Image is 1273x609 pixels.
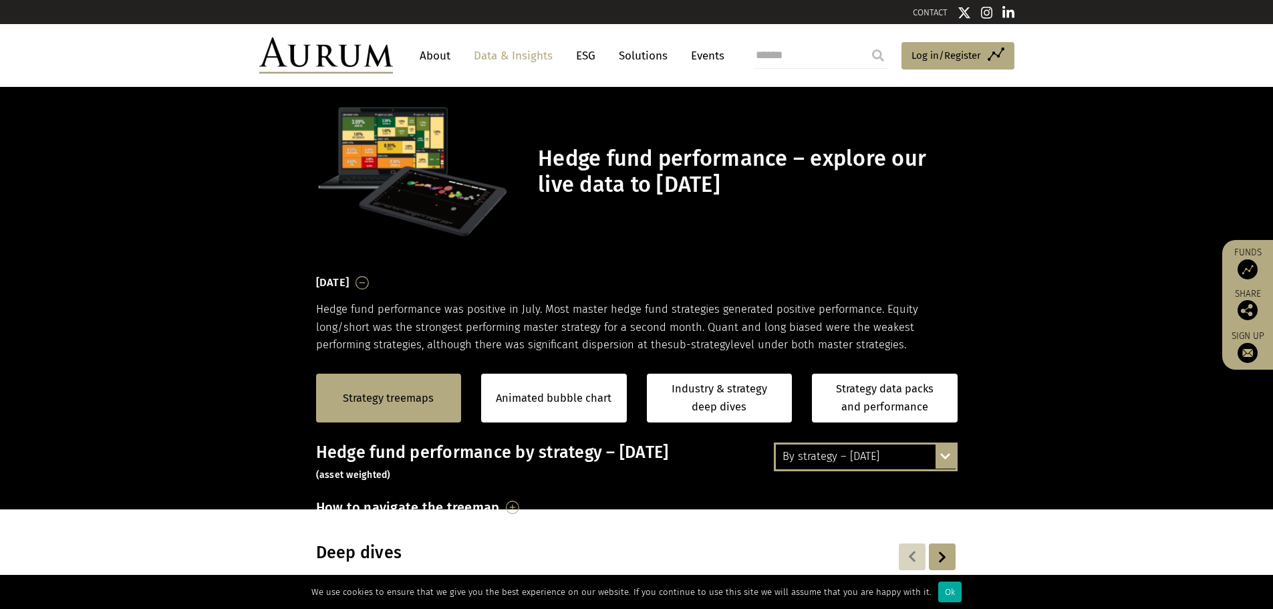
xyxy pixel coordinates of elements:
[343,390,434,407] a: Strategy treemaps
[316,543,785,563] h3: Deep dives
[668,338,730,351] span: sub-strategy
[1229,247,1266,279] a: Funds
[538,146,954,198] h1: Hedge fund performance – explore our live data to [DATE]
[467,43,559,68] a: Data & Insights
[812,374,958,422] a: Strategy data packs and performance
[865,42,891,69] input: Submit
[901,42,1014,70] a: Log in/Register
[569,43,602,68] a: ESG
[958,6,971,19] img: Twitter icon
[647,374,793,422] a: Industry & strategy deep dives
[938,582,962,602] div: Ok
[1229,330,1266,363] a: Sign up
[981,6,993,19] img: Instagram icon
[1238,259,1258,279] img: Access Funds
[776,445,956,469] div: By strategy – [DATE]
[1238,343,1258,363] img: Sign up to our newsletter
[413,43,457,68] a: About
[1002,6,1014,19] img: Linkedin icon
[496,390,611,407] a: Animated bubble chart
[1229,289,1266,320] div: Share
[316,273,349,293] h3: [DATE]
[684,43,724,68] a: Events
[316,469,391,481] small: (asset weighted)
[1238,300,1258,320] img: Share this post
[913,7,948,17] a: CONTACT
[316,301,958,354] p: Hedge fund performance was positive in July. Most master hedge fund strategies generated positive...
[259,37,393,74] img: Aurum
[316,443,958,483] h3: Hedge fund performance by strategy – [DATE]
[911,47,981,64] span: Log in/Register
[316,496,500,519] h3: How to navigate the treemap
[612,43,674,68] a: Solutions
